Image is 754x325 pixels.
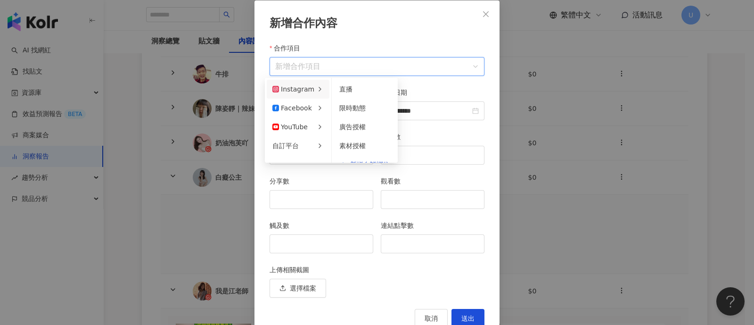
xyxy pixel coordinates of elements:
[272,103,312,113] div: Facebook
[425,315,438,322] span: 取消
[270,220,296,231] label: 觸及數
[381,220,421,231] label: 連結點擊數
[339,142,366,150] span: 素材授權
[381,176,408,186] label: 觀看數
[270,235,373,253] input: 觸及數
[270,191,373,208] input: 分享數
[381,191,484,208] input: 觀看數
[386,106,470,116] input: 發文日期
[476,5,495,24] button: Close
[270,176,296,186] label: 分享數
[350,161,390,168] span: 新增自訂欄位
[270,265,316,275] label: 上傳相關截圖
[272,122,308,132] div: YouTube
[461,315,475,322] span: 送出
[339,85,352,93] span: 直播
[272,84,314,94] div: Instagram
[290,284,316,292] span: 選擇檔案
[339,159,390,170] button: 新增自訂欄位
[339,123,366,131] span: 廣告授權
[272,141,299,151] div: 自訂平台
[339,104,366,112] span: 限時動態
[381,146,484,164] input: 留言數
[270,279,326,298] button: 選擇檔案
[270,16,484,32] div: 新增合作內容
[381,235,484,253] input: 連結點擊數
[270,43,307,53] label: 合作項目
[482,10,490,18] span: close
